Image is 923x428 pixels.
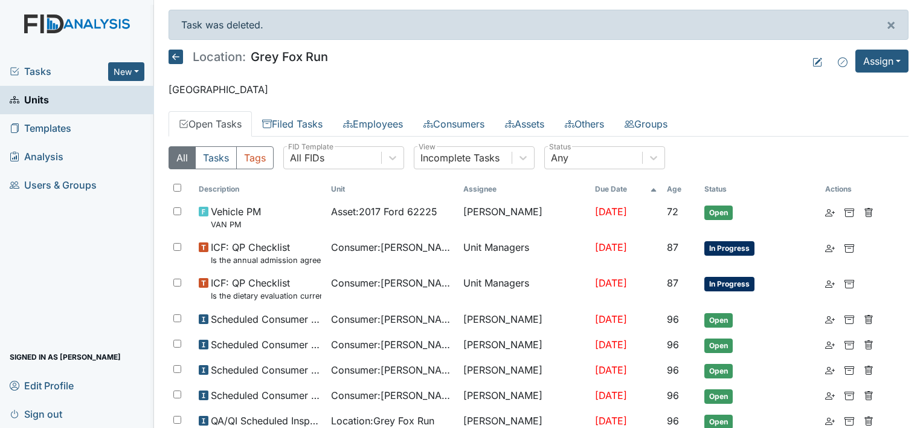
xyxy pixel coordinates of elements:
[458,271,591,306] td: Unit Managers
[662,179,700,199] th: Toggle SortBy
[169,111,252,137] a: Open Tasks
[331,240,454,255] span: Consumer : [PERSON_NAME]
[211,204,261,230] span: Vehicle PM VAN PM
[844,276,854,290] a: Archive
[844,363,854,377] a: Archive
[236,146,274,169] button: Tags
[458,332,591,358] td: [PERSON_NAME]
[331,337,454,352] span: Consumer : [PERSON_NAME]
[864,363,873,377] a: Delete
[595,339,627,351] span: [DATE]
[864,413,873,428] a: Delete
[704,241,754,256] span: In Progress
[458,307,591,332] td: [PERSON_NAME]
[595,241,627,253] span: [DATE]
[704,339,733,353] span: Open
[844,312,854,326] a: Archive
[458,235,591,271] td: Unit Managers
[10,148,63,166] span: Analysis
[699,179,820,199] th: Toggle SortBy
[844,413,854,428] a: Archive
[326,179,458,199] th: Toggle SortBy
[595,415,627,427] span: [DATE]
[704,206,733,220] span: Open
[169,50,328,64] h5: Grey Fox Run
[595,313,627,325] span: [DATE]
[704,364,733,378] span: Open
[704,313,733,328] span: Open
[331,363,454,377] span: Consumer : [PERSON_NAME]
[10,64,108,79] a: Tasks
[211,255,321,266] small: Is the annual admission agreement current? (document the date in the comment section)
[864,337,873,352] a: Delete
[595,206,627,218] span: [DATE]
[855,50,909,73] button: Assign
[458,199,591,235] td: [PERSON_NAME]
[420,151,500,165] div: Incomplete Tasks
[458,358,591,383] td: [PERSON_NAME]
[595,277,627,289] span: [DATE]
[108,62,144,81] button: New
[458,179,591,199] th: Assignee
[211,290,321,302] small: Is the dietary evaluation current? (document the date in the comment section)
[169,146,274,169] div: Type filter
[331,312,454,326] span: Consumer : [PERSON_NAME]
[667,241,678,253] span: 87
[413,111,495,137] a: Consumers
[874,10,908,39] button: ×
[333,111,413,137] a: Employees
[495,111,555,137] a: Assets
[169,10,909,40] div: Task was deleted.
[169,146,196,169] button: All
[10,348,121,366] span: Signed in as [PERSON_NAME]
[290,151,324,165] div: All FIDs
[193,51,246,63] span: Location:
[667,206,678,218] span: 72
[595,364,627,376] span: [DATE]
[555,111,614,137] a: Others
[331,413,434,428] span: Location : Grey Fox Run
[211,337,321,352] span: Scheduled Consumer Chart Review
[844,204,854,219] a: Archive
[820,179,881,199] th: Actions
[211,312,321,326] span: Scheduled Consumer Chart Review
[844,388,854,403] a: Archive
[10,119,71,138] span: Templates
[614,111,678,137] a: Groups
[458,383,591,409] td: [PERSON_NAME]
[169,82,909,97] p: [GEOGRAPHIC_DATA]
[667,277,678,289] span: 87
[864,312,873,326] a: Delete
[10,404,62,423] span: Sign out
[331,276,454,290] span: Consumer : [PERSON_NAME]
[331,204,437,219] span: Asset : 2017 Ford 62225
[252,111,333,137] a: Filed Tasks
[211,363,321,377] span: Scheduled Consumer Chart Review
[211,240,321,266] span: ICF: QP Checklist Is the annual admission agreement current? (document the date in the comment se...
[10,91,49,109] span: Units
[864,204,873,219] a: Delete
[211,219,261,230] small: VAN PM
[590,179,661,199] th: Toggle SortBy
[864,388,873,403] a: Delete
[211,388,321,403] span: Scheduled Consumer Chart Review
[667,339,679,351] span: 96
[173,184,181,192] input: Toggle All Rows Selected
[667,389,679,401] span: 96
[331,388,454,403] span: Consumer : [PERSON_NAME]
[10,376,74,395] span: Edit Profile
[10,176,97,195] span: Users & Groups
[704,277,754,291] span: In Progress
[211,413,321,428] span: QA/QI Scheduled Inspection
[704,389,733,404] span: Open
[211,276,321,302] span: ICF: QP Checklist Is the dietary evaluation current? (document the date in the comment section)
[667,313,679,325] span: 96
[667,364,679,376] span: 96
[551,151,568,165] div: Any
[667,415,679,427] span: 96
[595,389,627,401] span: [DATE]
[886,16,896,33] span: ×
[844,337,854,352] a: Archive
[844,240,854,255] a: Archive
